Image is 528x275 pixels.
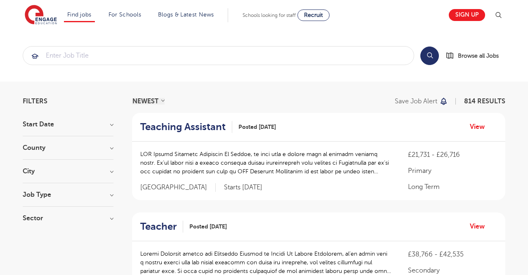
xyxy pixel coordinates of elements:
p: £21,731 - £26,716 [408,150,497,160]
a: Blogs & Latest News [158,12,214,18]
span: [GEOGRAPHIC_DATA] [140,183,216,192]
p: Long Term [408,182,497,192]
h3: City [23,168,113,175]
span: Posted [DATE] [189,222,227,231]
span: Filters [23,98,47,105]
h3: Start Date [23,121,113,128]
a: View [470,121,491,132]
button: Search [420,47,439,65]
a: Teaching Assistant [140,121,232,133]
a: View [470,221,491,232]
p: Starts [DATE] [224,183,262,192]
span: Schools looking for staff [243,12,296,18]
span: 814 RESULTS [464,98,505,105]
h2: Teaching Assistant [140,121,226,133]
span: Recruit [304,12,323,18]
div: Submit [23,46,414,65]
p: LOR Ipsumd Sitametc Adipiscin El Seddoe, te inci utla e dolore magn al enimadm veniamq nostr. Ex’... [140,150,391,176]
h3: Sector [23,215,113,221]
a: Sign up [449,9,485,21]
p: £38,766 - £42,535 [408,249,497,259]
img: Engage Education [25,5,57,26]
a: Recruit [297,9,330,21]
p: Save job alert [395,98,437,105]
h2: Teacher [140,221,177,233]
a: Teacher [140,221,183,233]
h3: Job Type [23,191,113,198]
a: Find jobs [67,12,92,18]
h3: County [23,144,113,151]
span: Posted [DATE] [238,123,276,131]
p: Primary [408,166,497,176]
a: Browse all Jobs [445,51,505,61]
span: Browse all Jobs [458,51,499,61]
button: Save job alert [395,98,448,105]
input: Submit [23,47,414,65]
a: For Schools [108,12,141,18]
